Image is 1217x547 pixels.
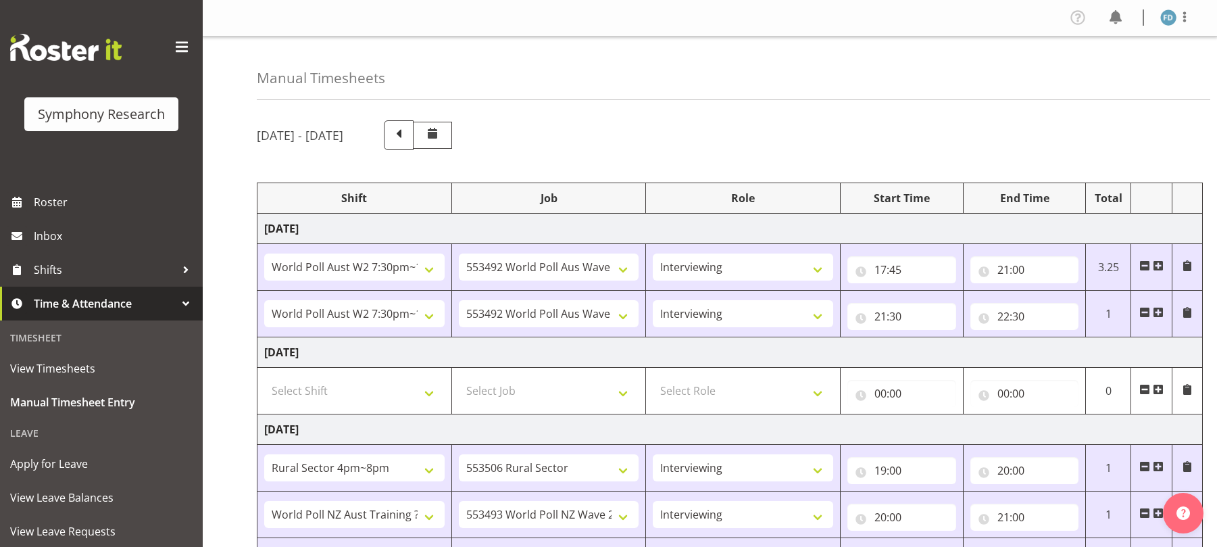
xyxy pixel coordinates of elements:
[970,190,1079,206] div: End Time
[34,226,196,246] span: Inbox
[1086,445,1131,492] td: 1
[257,214,1203,244] td: [DATE]
[3,481,199,515] a: View Leave Balances
[653,190,833,206] div: Role
[847,504,956,531] input: Click to select...
[847,256,956,283] input: Click to select...
[1086,291,1131,337] td: 1
[847,380,956,407] input: Click to select...
[34,293,176,314] span: Time & Attendance
[38,104,165,124] div: Symphony Research
[3,385,199,419] a: Manual Timesheet Entry
[970,303,1079,330] input: Click to select...
[34,192,196,212] span: Roster
[1086,492,1131,538] td: 1
[10,358,193,379] span: View Timesheets
[970,504,1079,531] input: Click to select...
[257,414,1203,445] td: [DATE]
[257,128,343,143] h5: [DATE] - [DATE]
[459,190,639,206] div: Job
[970,380,1079,407] input: Click to select...
[257,337,1203,368] td: [DATE]
[10,487,193,508] span: View Leave Balances
[10,34,122,61] img: Rosterit website logo
[847,190,956,206] div: Start Time
[1086,368,1131,414] td: 0
[3,352,199,385] a: View Timesheets
[847,303,956,330] input: Click to select...
[970,256,1079,283] input: Click to select...
[10,521,193,542] span: View Leave Requests
[1086,244,1131,291] td: 3.25
[847,457,956,484] input: Click to select...
[1176,506,1190,520] img: help-xxl-2.png
[34,260,176,280] span: Shifts
[264,190,445,206] div: Shift
[1093,190,1124,206] div: Total
[257,70,385,86] h4: Manual Timesheets
[10,454,193,474] span: Apply for Leave
[3,324,199,352] div: Timesheet
[3,447,199,481] a: Apply for Leave
[1160,9,1176,26] img: foziah-dean1868.jpg
[10,392,193,412] span: Manual Timesheet Entry
[970,457,1079,484] input: Click to select...
[3,419,199,447] div: Leave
